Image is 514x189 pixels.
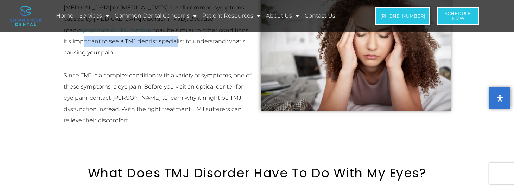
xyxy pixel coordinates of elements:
a: Home [55,8,75,24]
span: Schedule Now [445,11,471,20]
button: Open Accessibility Panel [489,87,510,109]
span: [PHONE_NUMBER] [380,14,425,18]
a: Patient Resources [201,8,261,24]
a: Services [78,8,110,24]
a: About Us [265,8,300,24]
a: Contact Us [304,8,336,24]
p: Since TMJ is a complex condition with a variety of symptoms, one of these symptoms is eye pain. B... [64,70,254,126]
nav: Menu [55,8,353,24]
a: ScheduleNow [437,7,479,25]
a: Common Dental Concerns [114,8,198,24]
h2: What Does TMJ Disorder Have To Do With My Eyes? [60,166,454,181]
img: logo [10,6,42,26]
a: [PHONE_NUMBER] [375,7,430,25]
